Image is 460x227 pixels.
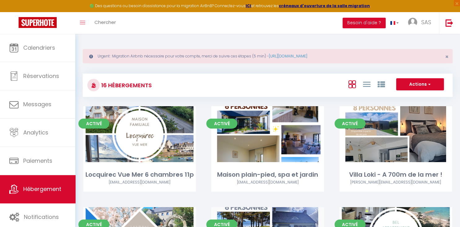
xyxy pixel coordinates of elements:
button: Close [445,54,449,60]
div: Locquirec Vue Mer 6 chambres 11p [83,170,196,179]
div: Airbnb [340,179,452,185]
button: Actions [396,78,444,91]
div: Airbnb [83,179,196,185]
span: Analytics [23,129,48,136]
span: Paiements [23,157,52,165]
span: Messages [23,100,51,108]
span: × [445,53,449,61]
a: ICI [246,3,251,8]
img: logout [445,19,453,27]
a: ... SAS [403,12,439,34]
img: Super Booking [19,17,57,28]
a: Chercher [90,12,120,34]
a: créneaux d'ouverture de la salle migration [279,3,370,8]
a: Vue par Groupe [377,79,385,89]
span: Activé [78,119,109,129]
span: Notifications [24,213,59,221]
span: Calendriers [23,44,55,52]
div: Urgent : Migration Airbnb nécessaire pour votre compte, merci de suivre ces étapes (5 min) - [83,49,453,63]
a: Vue en Liste [363,79,370,89]
div: Airbnb [211,179,324,185]
span: Chercher [94,19,116,25]
a: [URL][DOMAIN_NAME] [269,53,307,59]
button: Besoin d'aide ? [343,18,386,28]
span: Activé [206,119,237,129]
h3: 16 Hébergements [100,78,152,92]
span: SAS [421,18,431,26]
a: Vue en Box [348,79,356,89]
div: Maison plain-pied, spa et jardin [211,170,324,179]
span: Activé [335,119,366,129]
div: Villa Loki - A 700m de la mer ! [340,170,452,179]
span: Hébergement [23,185,61,193]
img: ... [408,18,417,27]
button: Ouvrir le widget de chat LiveChat [5,2,24,21]
span: Réservations [23,72,59,80]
